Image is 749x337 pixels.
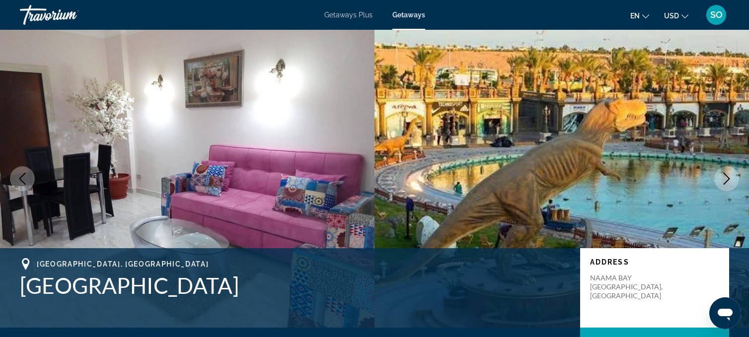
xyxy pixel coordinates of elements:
[710,10,723,20] span: SO
[20,272,570,298] h1: [GEOGRAPHIC_DATA]
[20,2,119,28] a: Travorium
[714,166,739,191] button: Next image
[664,8,688,23] button: Change currency
[10,166,35,191] button: Previous image
[590,258,719,266] p: Address
[590,273,670,300] p: NAAMA BAY [GEOGRAPHIC_DATA], [GEOGRAPHIC_DATA]
[392,11,425,19] a: Getaways
[709,297,741,329] iframe: Schaltfläche zum Öffnen des Messaging-Fensters
[630,12,640,20] span: en
[324,11,373,19] a: Getaways Plus
[37,260,209,268] span: [GEOGRAPHIC_DATA], [GEOGRAPHIC_DATA]
[664,12,679,20] span: USD
[630,8,649,23] button: Change language
[703,4,729,25] button: User Menu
